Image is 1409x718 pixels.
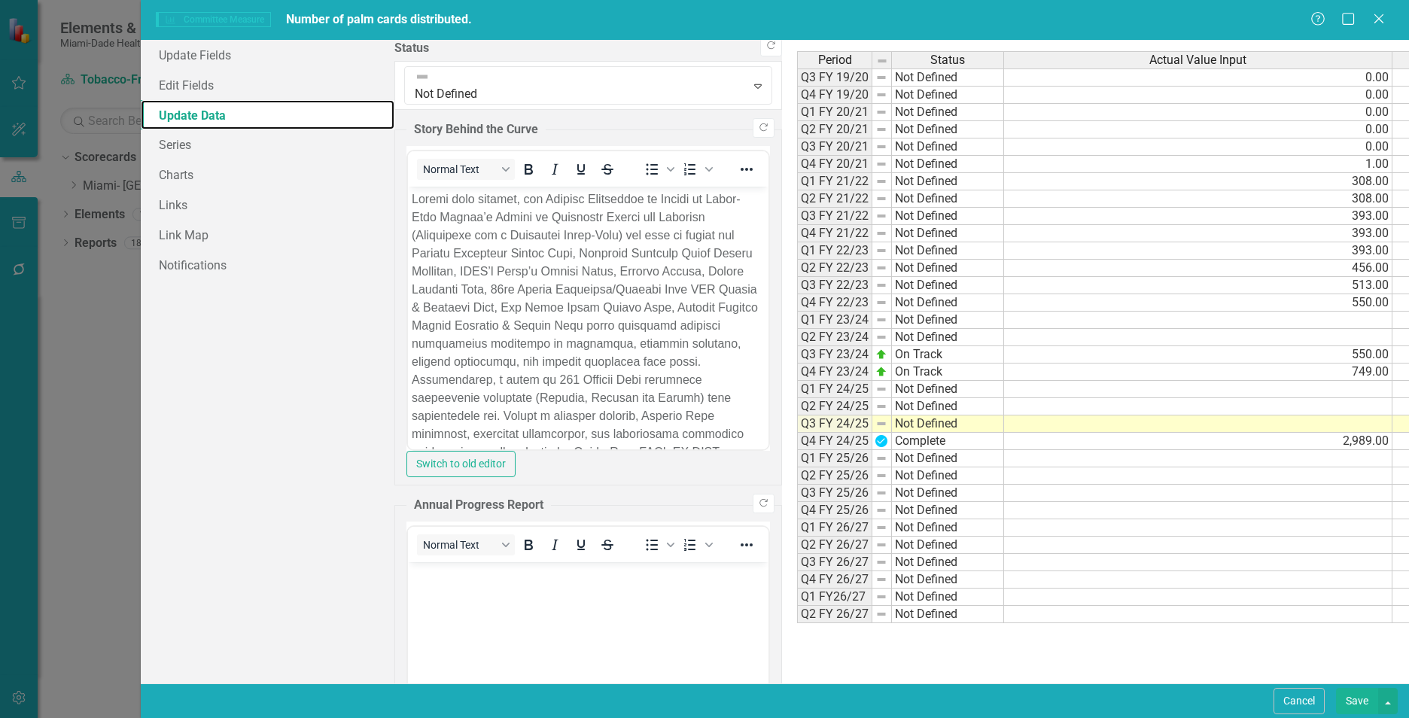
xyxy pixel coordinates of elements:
[875,383,887,395] img: 8DAGhfEEPCf229AAAAAElFTkSuQmCC
[286,12,472,26] span: Number of palm cards distributed.
[141,190,394,220] a: Links
[875,89,887,101] img: 8DAGhfEEPCf229AAAAAElFTkSuQmCC
[797,537,872,554] td: Q2 FY 26/27
[892,87,1004,104] td: Not Defined
[156,12,270,27] span: Committee Measure
[1004,225,1392,242] td: 393.00
[892,260,1004,277] td: Not Defined
[875,106,887,118] img: 8DAGhfEEPCf229AAAAAElFTkSuQmCC
[797,104,872,121] td: Q1 FY 20/21
[892,68,1004,87] td: Not Defined
[542,159,568,180] button: Italic
[876,55,888,67] img: 8DAGhfEEPCf229AAAAAElFTkSuQmCC
[797,606,872,623] td: Q2 FY 26/27
[875,504,887,516] img: 8DAGhfEEPCf229AAAAAElFTkSuQmCC
[1004,346,1392,364] td: 550.00
[797,485,872,502] td: Q3 FY 25/26
[892,433,1004,450] td: Complete
[417,159,515,180] button: Block Normal Text
[797,138,872,156] td: Q3 FY 20/21
[892,190,1004,208] td: Not Defined
[677,534,715,555] div: Numbered list
[141,70,394,100] a: Edit Fields
[415,69,430,84] img: Not Defined
[797,519,872,537] td: Q1 FY 26/27
[875,573,887,586] img: 8DAGhfEEPCf229AAAAAElFTkSuQmCC
[875,175,887,187] img: 8DAGhfEEPCf229AAAAAElFTkSuQmCC
[797,242,872,260] td: Q1 FY 22/23
[875,123,887,135] img: 8DAGhfEEPCf229AAAAAElFTkSuQmCC
[875,470,887,482] img: 8DAGhfEEPCf229AAAAAElFTkSuQmCC
[892,589,1004,606] td: Not Defined
[141,160,394,190] a: Charts
[875,227,887,239] img: 8DAGhfEEPCf229AAAAAElFTkSuQmCC
[892,519,1004,537] td: Not Defined
[875,556,887,568] img: 8DAGhfEEPCf229AAAAAElFTkSuQmCC
[595,159,620,180] button: Strikethrough
[1004,121,1392,138] td: 0.00
[892,467,1004,485] td: Not Defined
[1004,156,1392,173] td: 1.00
[141,40,394,70] a: Update Fields
[1004,277,1392,294] td: 513.00
[892,398,1004,415] td: Not Defined
[797,381,872,398] td: Q1 FY 24/25
[1004,294,1392,312] td: 550.00
[406,121,546,138] legend: Story Behind the Curve
[423,163,497,175] span: Normal Text
[875,608,887,620] img: 8DAGhfEEPCf229AAAAAElFTkSuQmCC
[892,346,1004,364] td: On Track
[892,225,1004,242] td: Not Defined
[1004,138,1392,156] td: 0.00
[542,534,568,555] button: Italic
[797,329,872,346] td: Q2 FY 23/24
[1004,433,1392,450] td: 2,989.00
[516,534,541,555] button: Bold
[734,159,759,180] button: Reveal or hide additional toolbar items
[892,121,1004,138] td: Not Defined
[875,158,887,170] img: 8DAGhfEEPCf229AAAAAElFTkSuQmCC
[930,53,965,67] span: Status
[875,348,887,361] img: zOikAAAAAElFTkSuQmCC
[406,497,551,514] legend: Annual Progress Report
[797,312,872,329] td: Q1 FY 23/24
[394,40,782,57] label: Status
[892,381,1004,398] td: Not Defined
[797,260,872,277] td: Q2 FY 22/23
[892,606,1004,623] td: Not Defined
[797,156,872,173] td: Q4 FY 20/21
[4,4,357,455] p: Loremi dolo sitamet, con Adipisc Elitseddoe te Incidi ut Labor-Etdo Magnaa’e Admini ve Quisnostr ...
[892,104,1004,121] td: Not Defined
[1004,242,1392,260] td: 393.00
[568,159,594,180] button: Underline
[1004,364,1392,381] td: 749.00
[1149,53,1246,67] span: Actual Value Input
[734,534,759,555] button: Reveal or hide additional toolbar items
[797,415,872,433] td: Q3 FY 24/25
[875,245,887,257] img: 8DAGhfEEPCf229AAAAAElFTkSuQmCC
[797,589,872,606] td: Q1 FY26/27
[875,435,887,447] img: D6SnIvFwYDv5AAAAAElFTkSuQmCC
[797,571,872,589] td: Q4 FY 26/27
[875,331,887,343] img: 8DAGhfEEPCf229AAAAAElFTkSuQmCC
[797,225,872,242] td: Q4 FY 21/22
[875,193,887,205] img: 8DAGhfEEPCf229AAAAAElFTkSuQmCC
[875,418,887,430] img: 8DAGhfEEPCf229AAAAAElFTkSuQmCC
[875,141,887,153] img: 8DAGhfEEPCf229AAAAAElFTkSuQmCC
[797,121,872,138] td: Q2 FY 20/21
[797,346,872,364] td: Q3 FY 23/24
[1004,104,1392,121] td: 0.00
[595,534,620,555] button: Strikethrough
[892,138,1004,156] td: Not Defined
[892,156,1004,173] td: Not Defined
[141,129,394,160] a: Series
[875,297,887,309] img: 8DAGhfEEPCf229AAAAAElFTkSuQmCC
[875,487,887,499] img: 8DAGhfEEPCf229AAAAAElFTkSuQmCC
[892,242,1004,260] td: Not Defined
[797,433,872,450] td: Q4 FY 24/25
[406,451,516,477] button: Switch to old editor
[639,534,677,555] div: Bullet list
[1004,68,1392,87] td: 0.00
[568,534,594,555] button: Underline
